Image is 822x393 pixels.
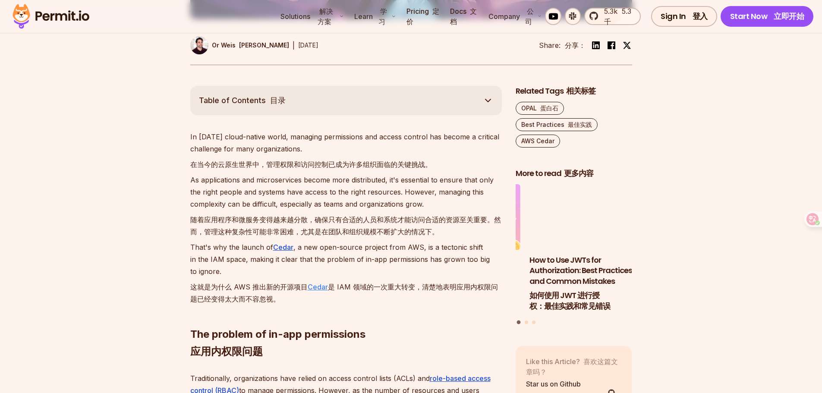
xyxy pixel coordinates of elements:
button: Go to slide 3 [532,321,535,324]
font: 文档 [450,7,477,26]
font: 解决方案 [318,7,333,26]
img: How to Use JWTs for Authorization: Best Practices and Common Mistakes [529,184,646,250]
button: Company 公司 [485,3,545,30]
span: Table of Contents [199,94,286,107]
div: | [293,40,295,50]
a: AWS Cedar [516,135,560,148]
font: 随着应用程序和微服务变得越来越分散，确保只有合适的人员和系统才能访问合适的资源至关重要。然而，管理这种复杂性可能非常困难，尤其是在团队和组织规模不断扩大的情况下。 [190,215,501,236]
img: linkedin [591,40,601,50]
font: 应用内权限问题 [190,345,263,358]
button: Learn 学习 [351,3,400,30]
img: facebook [606,40,617,50]
a: OPAL 蛋白石 [516,102,564,115]
font: 目录 [270,96,286,105]
p: In [DATE] cloud-native world, managing permissions and access control has become a critical chall... [190,131,502,308]
h2: Related Tags [516,86,632,97]
img: twitter [623,41,631,50]
button: Table of Contents 目录 [190,86,502,115]
font: 更多内容 [564,168,593,179]
span: 5.3k [599,6,635,27]
a: 5.3k 5.3千 [584,8,641,25]
font: 如何使用 JWT 进行授权：最佳实践和常见错误 [529,290,610,311]
time: [DATE] [298,41,318,49]
a: Docs 文档 [447,3,482,30]
font: 蛋白石 [540,104,558,112]
a: Sign In 登入 [651,6,717,27]
a: Best Practices 最佳实践 [516,118,598,131]
font: [PERSON_NAME] [239,41,289,49]
button: Go to slide 2 [525,321,528,324]
li: Share: [539,40,586,50]
a: Pricing 定价 [403,3,443,30]
font: 最佳实践 [568,121,592,128]
a: Cedar [273,243,293,252]
li: 3 of 3 [404,184,520,315]
font: 相关标签 [566,85,595,96]
img: Or Weis [190,36,208,54]
font: 公司 [525,7,534,26]
font: 学习 [378,7,387,26]
a: Cedar [308,283,328,291]
font: 登入 [693,11,708,22]
h3: How to Use JWTs for Authorization: Best Practices and Common Mistakes [529,255,646,315]
a: Or Weis [PERSON_NAME] [190,36,289,54]
a: Start Now 立即开始 [721,6,814,27]
div: Posts [516,184,632,325]
h2: The problem of in-app permissions [190,293,502,362]
h3: A Guide to Bearer Tokens: JWT vs. Opaque Tokens [404,255,520,305]
font: 定价 [406,7,439,26]
p: Or Weis [212,41,289,50]
li: 1 of 3 [529,184,646,315]
font: 分享： [565,41,586,50]
button: Solutions 解决方案 [277,3,347,30]
img: Permit logo [9,2,93,31]
img: A Guide to Bearer Tokens: JWT vs. Opaque Tokens [404,184,520,250]
p: Like this Article? [526,356,622,377]
h2: More to read [516,168,632,179]
font: 在当今的云原生世界中，管理权限和访问控制已成为许多组织面临的关键挑战。 [190,160,432,169]
a: How to Use JWTs for Authorization: Best Practices and Common MistakesHow to Use JWTs for Authoriz... [529,184,646,315]
font: 这就是为什么 AWS 推出新的开源项目 是 IAM 领域的一次重大转变，清楚地表明应用内权限问题已经变得太大而不容忽视。 [190,283,498,303]
font: 立即开始 [774,11,804,22]
button: Go to slide 1 [517,321,521,324]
